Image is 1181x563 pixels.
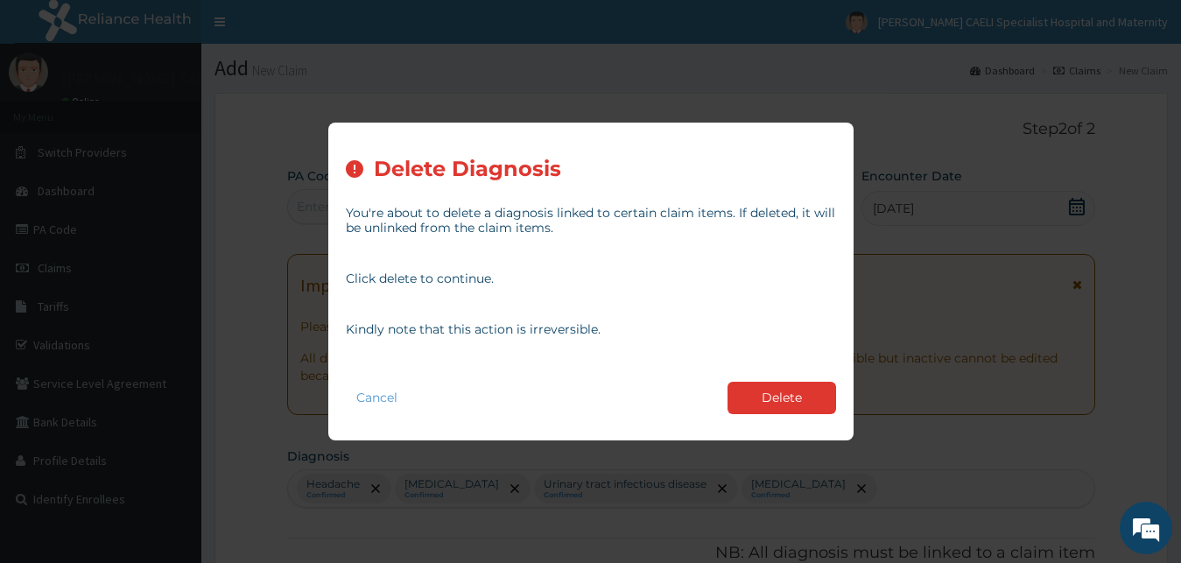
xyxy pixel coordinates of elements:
[346,271,836,286] p: Click delete to continue.
[346,322,836,337] p: Kindly note that this action is irreversible.
[374,158,561,181] h2: Delete Diagnosis
[346,385,408,411] button: Cancel
[728,382,836,414] button: Delete
[346,206,836,236] p: You're about to delete a diagnosis linked to certain claim items. If deleted, it will be unlinked...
